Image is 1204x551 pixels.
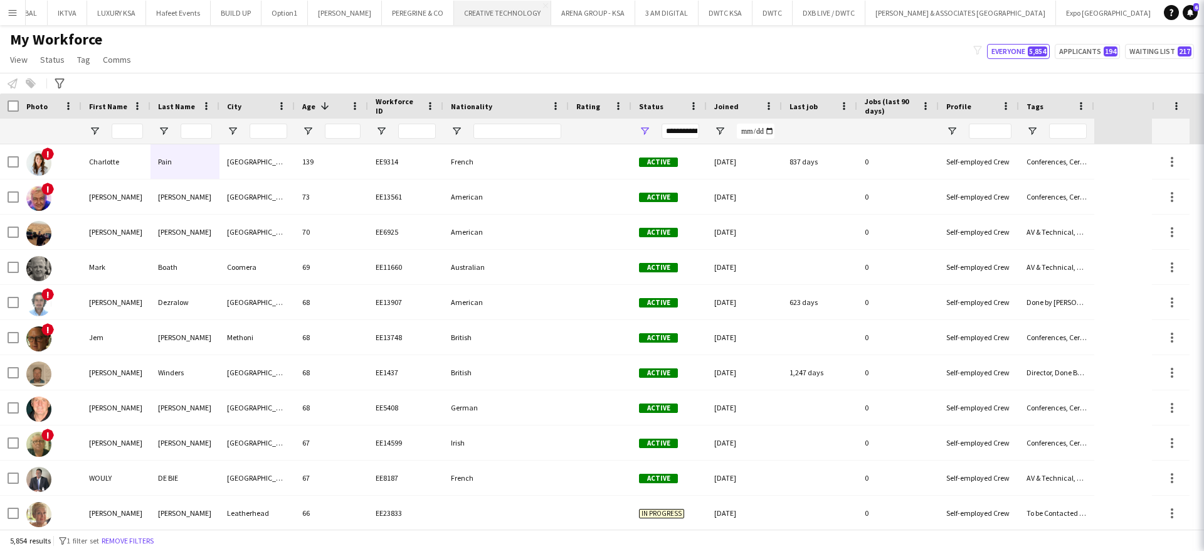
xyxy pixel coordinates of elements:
span: Joined [714,102,739,111]
div: [PERSON_NAME] [82,355,150,390]
button: PEREGRINE & CO [382,1,454,25]
span: Age [302,102,315,111]
img: Daniel Dezralow [26,291,51,316]
button: DWTC KSA [699,1,752,25]
div: American [443,215,569,249]
button: [PERSON_NAME] & ASSOCIATES [GEOGRAPHIC_DATA] [865,1,1056,25]
span: Status [639,102,663,111]
span: In progress [639,509,684,518]
div: [DATE] [707,320,782,355]
div: [DATE] [707,461,782,495]
span: Profile [946,102,971,111]
div: Leatherhead [219,496,295,530]
span: Active [639,228,678,237]
div: [PERSON_NAME] [82,285,150,319]
div: 68 [295,390,368,425]
button: BUILD UP [211,1,261,25]
div: [GEOGRAPHIC_DATA] [219,179,295,214]
button: Remove filters [99,534,156,548]
span: ! [41,183,54,195]
span: Rating [576,102,600,111]
div: Self-employed Crew [939,355,1019,390]
div: American [443,179,569,214]
div: EE23833 [368,496,443,530]
span: ! [41,288,54,301]
div: [DATE] [707,179,782,214]
div: 0 [857,215,939,249]
a: Tag [72,51,95,68]
span: Active [639,368,678,378]
div: [DATE] [707,215,782,249]
div: AV & Technical, Conferences, Ceremonies & Exhibitions, Done by [PERSON_NAME], Production [1019,250,1094,284]
button: Applicants194 [1055,44,1120,59]
div: American [443,285,569,319]
div: 73 [295,179,368,214]
span: ! [41,323,54,336]
span: Active [639,404,678,413]
button: DWTC [752,1,793,25]
input: First Name Filter Input [112,124,143,139]
button: Open Filter Menu [376,126,387,137]
div: EE6925 [368,215,443,249]
button: [PERSON_NAME] [308,1,382,25]
div: 69 [295,250,368,284]
button: Open Filter Menu [451,126,462,137]
div: AV & Technical, Conferences, Ceremonies & Exhibitions, Done by [PERSON_NAME], Manager, Mega Proje... [1019,461,1094,495]
span: Tags [1027,102,1043,111]
div: [GEOGRAPHIC_DATA] [219,390,295,425]
div: EE5408 [368,390,443,425]
div: Coomera [219,250,295,284]
img: WOULY DE BIE [26,467,51,492]
img: Kile Ozier [26,186,51,211]
div: Boath [150,250,219,284]
div: Self-employed Crew [939,425,1019,460]
div: Mark [82,250,150,284]
button: Everyone5,854 [987,44,1050,59]
div: 68 [295,320,368,355]
div: Self-employed Crew [939,215,1019,249]
div: [GEOGRAPHIC_DATA] [219,285,295,319]
div: 139 [295,144,368,179]
span: 194 [1104,46,1117,56]
div: 1,247 days [782,355,857,390]
div: Self-employed Crew [939,285,1019,319]
a: Status [35,51,70,68]
div: EE13748 [368,320,443,355]
div: Director, Done By Ahmed, Hospitality & Guest Relations, Manager, Operations [1019,355,1094,390]
div: EE8187 [368,461,443,495]
div: 0 [857,285,939,319]
div: British [443,355,569,390]
div: [PERSON_NAME] [150,425,219,460]
span: View [10,54,28,65]
div: 70 [295,215,368,249]
div: 623 days [782,285,857,319]
div: 0 [857,355,939,390]
div: AV & Technical, Conferences, Ceremonies & Exhibitions, Director, Done by [PERSON_NAME], Live Show... [1019,215,1094,249]
span: Jobs (last 90 days) [865,97,916,115]
div: British [443,320,569,355]
div: Pain [150,144,219,179]
div: 66 [295,496,368,530]
div: [DATE] [707,250,782,284]
div: 837 days [782,144,857,179]
span: Comms [103,54,131,65]
span: Active [639,298,678,308]
input: Last Name Filter Input [181,124,212,139]
div: Conferences, Ceremonies & Exhibitions, Done by [PERSON_NAME], Live Shows & Festivals, Manager, Op... [1019,320,1094,355]
span: Nationality [451,102,492,111]
button: Option1 [261,1,308,25]
div: Self-employed Crew [939,250,1019,284]
div: French [443,144,569,179]
button: Open Filter Menu [639,126,650,137]
div: 68 [295,355,368,390]
div: 0 [857,390,939,425]
a: 6 [1183,5,1198,20]
div: 67 [295,425,368,460]
span: 6 [1193,3,1199,11]
div: [DATE] [707,144,782,179]
button: Open Filter Menu [714,126,726,137]
button: Open Filter Menu [302,126,314,137]
div: Methoni [219,320,295,355]
div: Conferences, Ceremonies & Exhibitions, Consultants, Creative Design & Content, Director, Done by ... [1019,390,1094,425]
div: Conferences, Ceremonies & Exhibitions, Creative Design & Content, Director, Done by [PERSON_NAME]... [1019,179,1094,214]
